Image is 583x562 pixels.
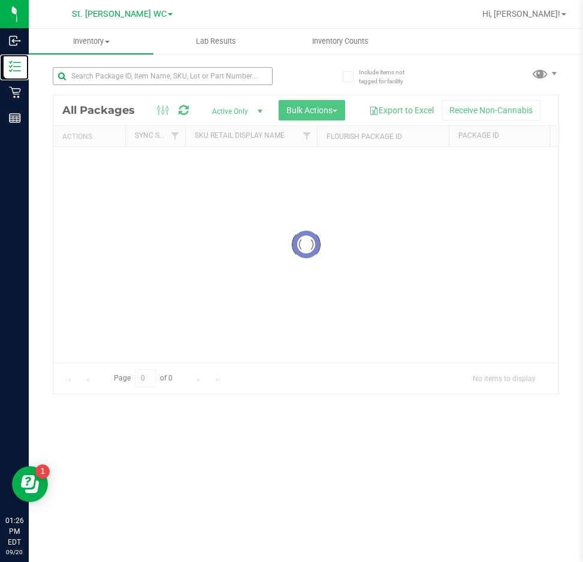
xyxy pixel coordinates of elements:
inline-svg: Retail [9,86,21,98]
p: 01:26 PM EDT [5,515,23,548]
p: 09/20 [5,548,23,557]
span: Include items not tagged for facility [359,68,419,86]
inline-svg: Inbound [9,35,21,47]
span: Inventory [29,36,153,47]
input: Search Package ID, Item Name, SKU, Lot or Part Number... [53,67,273,85]
span: Lab Results [180,36,252,47]
inline-svg: Reports [9,112,21,124]
span: Hi, [PERSON_NAME]! [482,9,560,19]
span: Inventory Counts [296,36,385,47]
span: St. [PERSON_NAME] WC [72,9,167,19]
iframe: Resource center unread badge [35,464,50,479]
a: Lab Results [153,29,278,54]
a: Inventory Counts [278,29,403,54]
inline-svg: Inventory [9,61,21,72]
iframe: Resource center [12,466,48,502]
a: Inventory [29,29,153,54]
